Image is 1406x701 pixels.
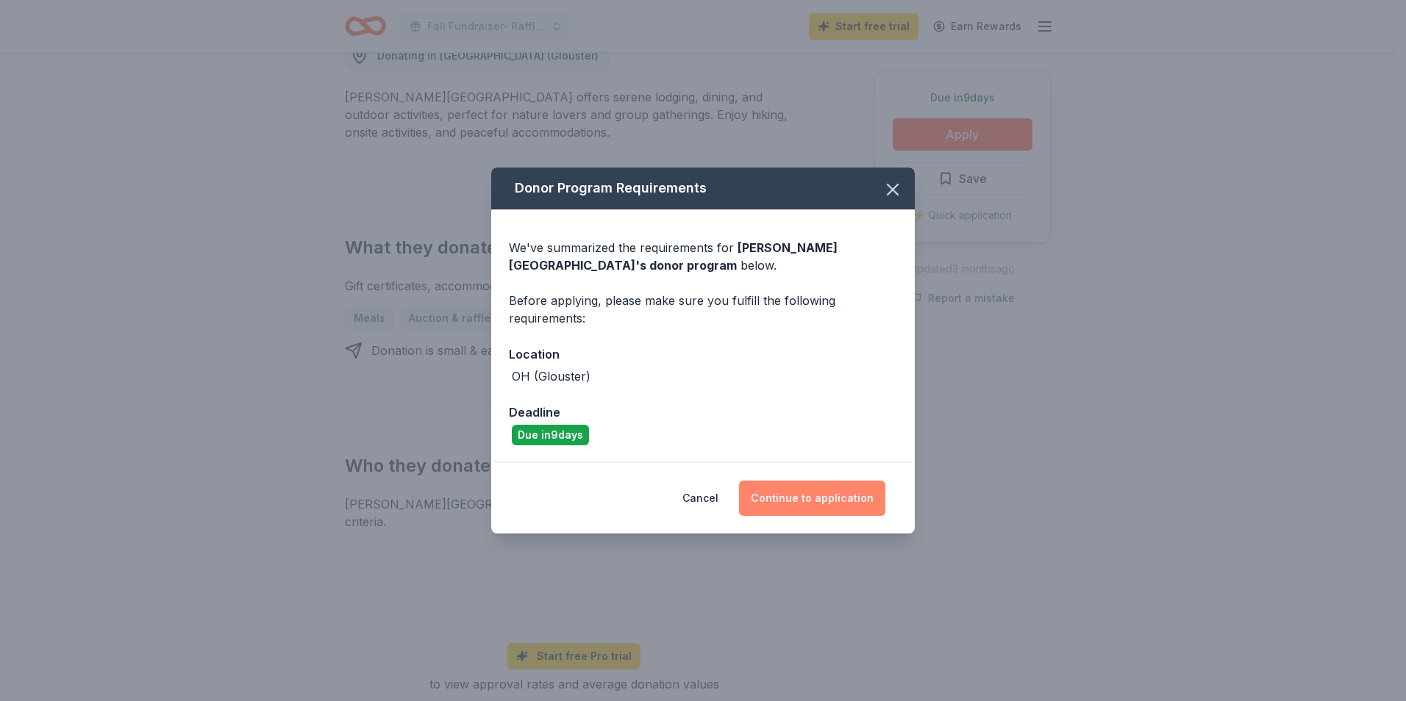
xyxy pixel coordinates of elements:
div: Before applying, please make sure you fulfill the following requirements: [509,292,897,327]
button: Cancel [682,481,718,516]
div: Location [509,345,897,364]
div: OH (Glouster) [512,367,590,385]
button: Continue to application [739,481,885,516]
div: Donor Program Requirements [491,168,915,209]
div: Deadline [509,403,897,422]
div: We've summarized the requirements for below. [509,239,897,274]
div: Due in 9 days [512,425,589,445]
